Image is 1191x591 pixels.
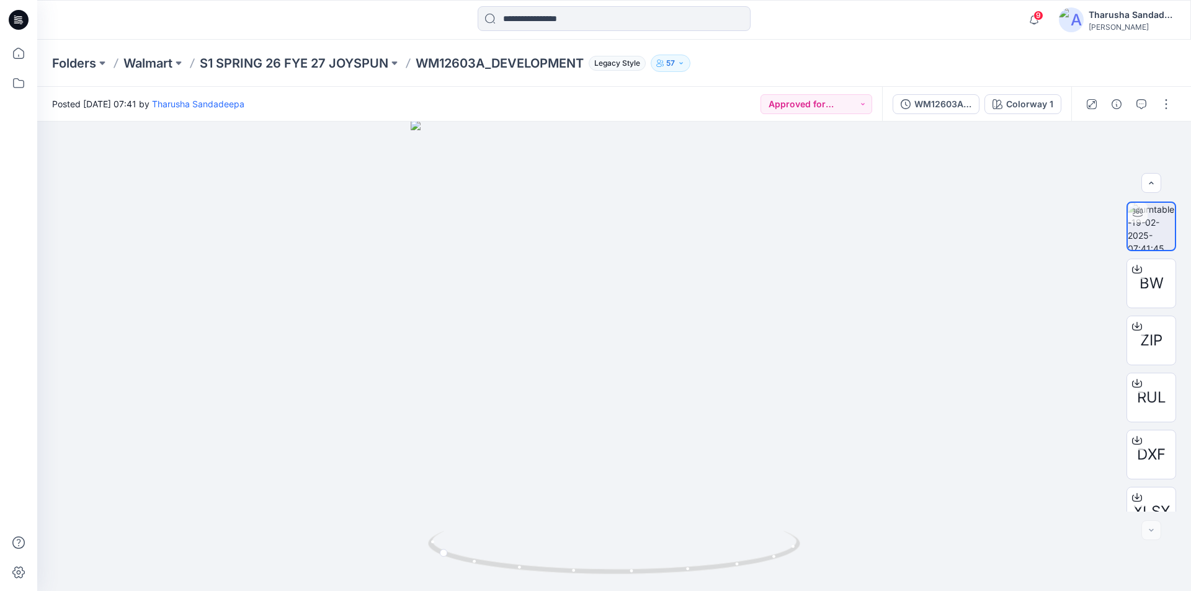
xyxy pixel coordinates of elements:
a: Folders [52,55,96,72]
span: RUL [1137,386,1166,409]
p: 57 [666,56,675,70]
div: Tharusha Sandadeepa [1089,7,1175,22]
div: WM12603A_DEVELOPMENT [914,97,971,111]
span: 9 [1033,11,1043,20]
img: turntable-19-02-2025-07:41:45 [1128,203,1175,250]
button: Colorway 1 [984,94,1061,114]
button: WM12603A_DEVELOPMENT [893,94,979,114]
p: WM12603A_DEVELOPMENT [416,55,584,72]
div: [PERSON_NAME] [1089,22,1175,32]
span: XLSX [1133,500,1170,523]
span: Legacy Style [589,56,646,71]
a: Walmart [123,55,172,72]
button: Legacy Style [584,55,646,72]
button: Details [1107,94,1126,114]
a: Tharusha Sandadeepa [152,99,244,109]
span: BW [1140,272,1164,295]
span: Posted [DATE] 07:41 by [52,97,244,110]
img: eyJhbGciOiJIUzI1NiIsImtpZCI6IjAiLCJzbHQiOiJzZXMiLCJ0eXAiOiJKV1QifQ.eyJkYXRhIjp7InR5cGUiOiJzdG9yYW... [411,120,817,591]
span: ZIP [1140,329,1162,352]
a: S1 SPRING 26 FYE 27 JOYSPUN [200,55,388,72]
img: avatar [1059,7,1084,32]
div: Colorway 1 [1006,97,1053,111]
span: DXF [1137,443,1166,466]
button: 57 [651,55,690,72]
